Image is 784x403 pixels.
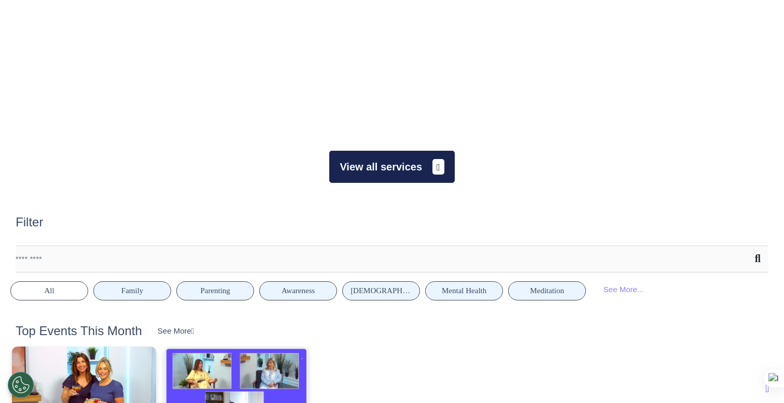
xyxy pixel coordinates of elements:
div: See More... [591,280,656,299]
button: [DEMOGRAPHIC_DATA] Health [342,281,420,300]
button: Open Preferences [8,372,34,398]
div: See More [158,325,194,337]
h2: Top Events This Month [16,324,142,339]
button: Parenting [176,281,254,300]
button: Family [93,281,171,300]
h2: Filter [16,215,43,230]
button: Meditation [508,281,586,300]
button: View all services [329,151,454,183]
button: All [10,281,88,300]
button: Awareness [259,281,337,300]
button: Mental Health [425,281,503,300]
